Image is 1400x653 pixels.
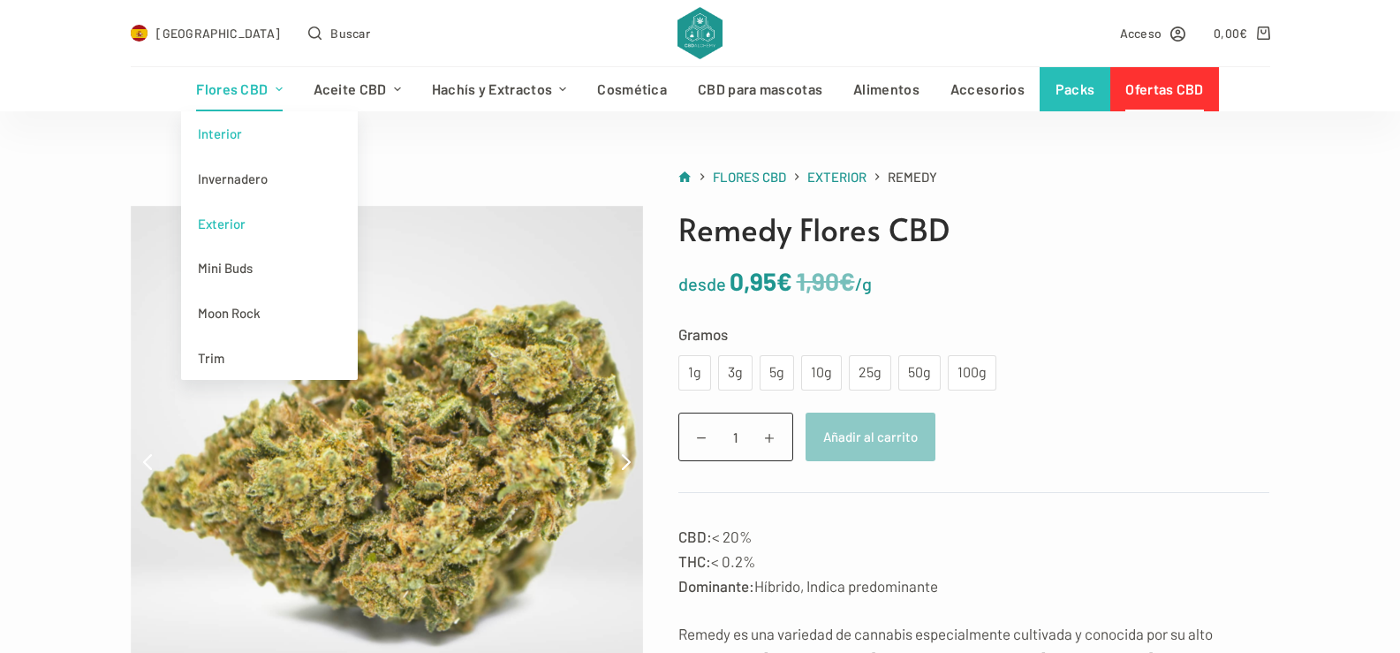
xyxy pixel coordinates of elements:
a: Moon Rock [181,291,358,336]
a: Flores CBD [181,67,298,111]
a: Select Country [131,23,281,43]
nav: Menú de cabecera [181,67,1219,111]
label: Gramos [678,322,1270,346]
input: Cantidad de productos [678,413,793,461]
strong: THC: [678,552,711,570]
a: Flores CBD [713,166,786,188]
a: Interior [181,111,358,156]
img: CBD Alchemy [677,7,723,59]
a: Cosmética [582,67,683,111]
div: 10g [812,361,831,384]
a: Hachís y Extractos [416,67,582,111]
p: < 20% < 0.2% Híbrido, Indica predominante [678,524,1270,598]
span: € [1239,26,1247,41]
span: Exterior [807,169,866,185]
a: Aceite CBD [298,67,416,111]
a: Accesorios [935,67,1040,111]
span: € [776,266,792,296]
bdi: 0,95 [730,266,792,296]
button: Abrir formulario de búsqueda [308,23,370,43]
bdi: 0,00 [1214,26,1248,41]
div: 25g [859,361,881,384]
bdi: 1,90 [797,266,855,296]
span: Remedy [888,166,937,188]
span: Flores CBD [713,169,786,185]
span: € [839,266,855,296]
div: 1g [689,361,700,384]
div: 5g [770,361,783,384]
img: ES Flag [131,25,148,42]
span: /g [855,273,872,294]
a: Trim [181,336,358,381]
div: 50g [909,361,930,384]
a: Invernadero [181,156,358,201]
a: Carro de compra [1214,23,1269,43]
a: Acceso [1120,23,1186,43]
div: 100g [958,361,986,384]
span: [GEOGRAPHIC_DATA] [156,23,280,43]
button: Añadir al carrito [806,413,935,461]
span: Buscar [330,23,370,43]
a: Alimentos [838,67,935,111]
h1: Remedy Flores CBD [678,206,1270,253]
a: Exterior [807,166,866,188]
div: 3g [729,361,742,384]
a: Ofertas CBD [1110,67,1219,111]
strong: CBD: [678,528,712,545]
a: Mini Buds [181,246,358,291]
a: Exterior [181,201,358,247]
a: CBD para mascotas [683,67,838,111]
span: desde [678,273,726,294]
strong: Dominante: [678,577,754,595]
a: Packs [1040,67,1110,111]
span: Acceso [1120,23,1162,43]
